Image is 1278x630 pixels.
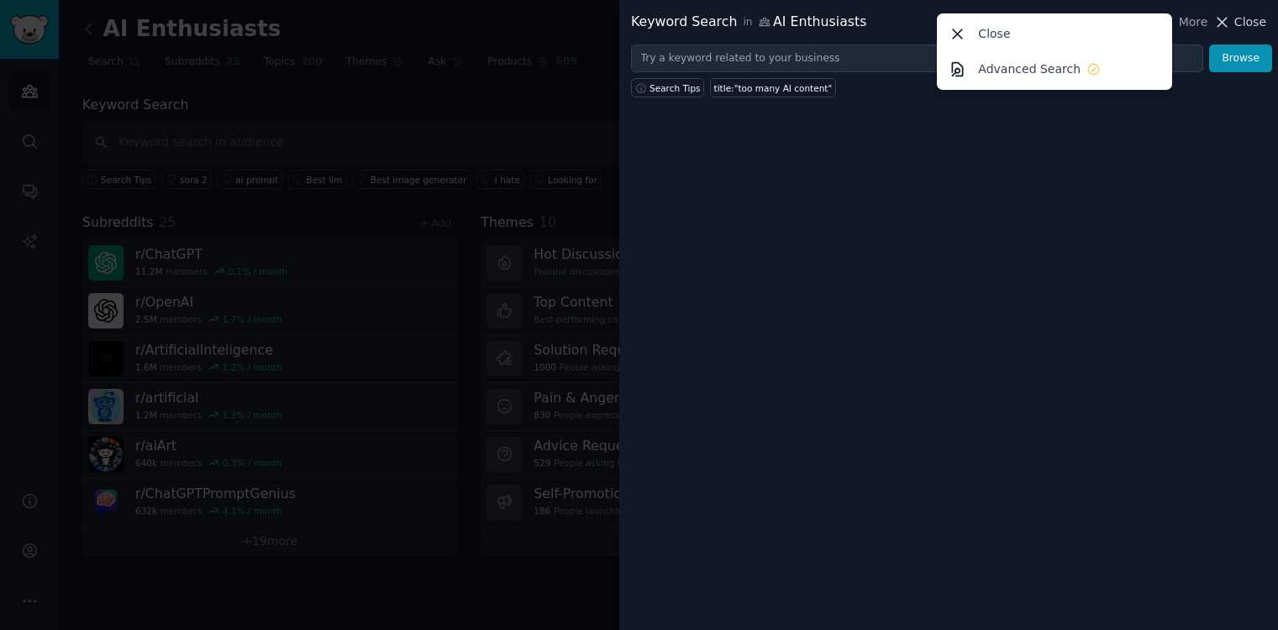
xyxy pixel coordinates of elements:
button: Search Tips [631,78,704,97]
p: Close [978,25,1010,43]
span: More [1179,13,1208,31]
button: Close [1213,13,1266,31]
a: title:"too many AI content" [710,78,836,97]
button: Browse [1209,45,1272,73]
a: Advanced Search [940,51,1170,87]
div: title:"too many AI content" [714,82,833,94]
input: Try a keyword related to your business [631,45,1203,73]
span: Close [1234,13,1266,31]
p: Advanced Search [978,60,1081,78]
span: Search Tips [650,82,701,94]
button: More [1161,13,1208,31]
div: Keyword Search AI Enthusiasts [631,12,866,33]
span: in [743,15,752,30]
